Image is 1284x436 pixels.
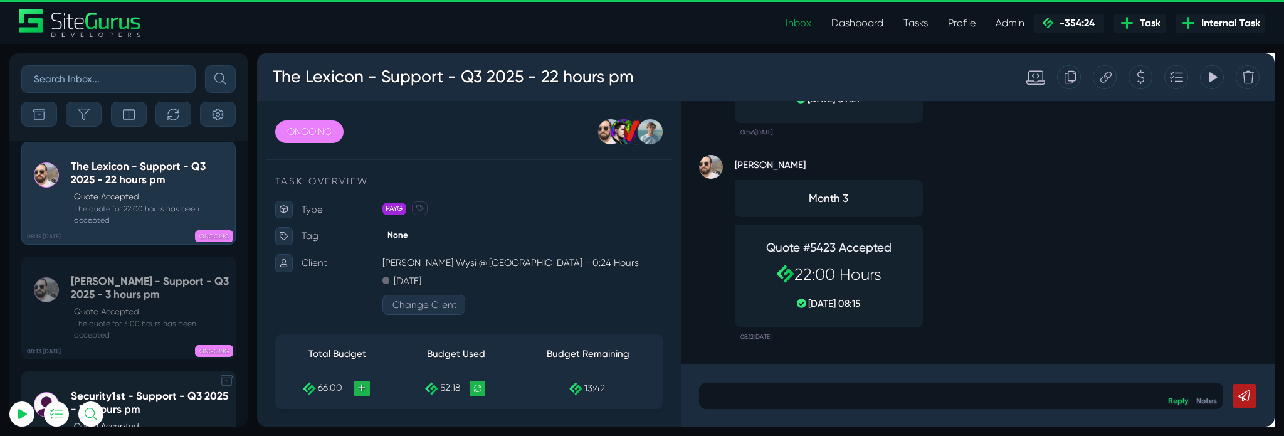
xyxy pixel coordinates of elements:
span: ONGOING [195,230,233,242]
a: Admin [986,11,1034,36]
p: [PERSON_NAME] Wysi @ [GEOGRAPHIC_DATA] - 0:24 Hours [132,211,428,230]
a: -354:24 [1034,14,1104,33]
span: Task [1135,16,1160,31]
a: Internal Task [1176,14,1265,33]
button: Log In [41,221,179,248]
a: Task [1114,14,1166,33]
p: Tag [47,183,132,202]
span: None [132,184,165,197]
small: 08:46[DATE] [509,73,544,93]
a: ONGOING [19,71,91,95]
div: Create a Quote [917,13,942,38]
div: Add to Task Drawer [955,13,980,38]
a: Profile [938,11,986,36]
span: Internal Task [1196,16,1260,31]
a: 08:13 [DATE] [PERSON_NAME] - Support - Q3 2025 - 3 hours pmQuote Accepted The quote for 3:00 hour... [21,257,236,359]
th: Budget Remaining [270,299,428,334]
p: Client [47,211,132,230]
b: 08:13 [DATE] [27,347,61,356]
span: 66:00 [64,346,90,358]
a: 08:15 [DATE] The Lexicon - Support - Q3 2025 - 22 hours pmQuote Accepted The quote for 22:00 hour... [21,142,236,245]
p: Quote Accepted [74,306,229,318]
h5: The Lexicon - Support - Q3 2025 - 22 hours pm [71,160,229,186]
p: Type [47,155,132,174]
a: Notes [989,360,1011,370]
img: Sitegurus Logo [19,9,142,37]
small: 08:12[DATE] [509,289,542,309]
h5: [PERSON_NAME] - Support - Q3 2025 - 3 hours pm [71,275,229,300]
div: View Tracking Items [992,13,1018,38]
span: ONGOING [195,345,233,357]
p: [DATE] [144,230,173,249]
small: The quote for 22:00 hours has been accepted [71,203,229,226]
th: Budget Used [150,299,270,334]
div: Delete Task [1030,13,1055,38]
a: Inbox [776,11,821,36]
a: + [102,344,118,361]
a: Recalculate Budget Used [224,344,240,361]
small: The quote for 3:00 hours has been accepted [71,318,229,341]
b: 08:15 [DATE] [27,232,61,241]
strong: [PERSON_NAME] [503,107,701,125]
div: Duplicate this Task [842,13,867,38]
span: Month 3 [514,144,690,161]
h2: 22:00 Hours [520,223,683,243]
a: Tasks [893,11,938,36]
div: Copy this Task URL [880,13,905,38]
p: [DATE] 08:15 [520,256,683,271]
span: 13:42 [345,346,367,358]
h3: The Lexicon - Support - Q3 2025 - 22 hours pm [16,9,397,41]
th: Total Budget [19,299,150,334]
span: -354:24 [1055,17,1095,29]
span: 52:18 [193,346,214,358]
button: Change Client [132,254,219,275]
div: Standard [797,15,829,35]
input: Search Inbox... [21,65,196,93]
span: PAYG [132,157,157,170]
h5: Security1st - Support - Q3 2025 - 30 hours pm [71,390,229,415]
a: SiteGurus [19,9,142,37]
input: Email [41,147,179,175]
h4: Quote #5423 Accepted [520,198,683,213]
p: Quote Accepted [74,420,229,433]
a: Dashboard [821,11,893,36]
p: Quote Accepted [74,191,229,203]
p: TASK OVERVIEW [19,127,428,142]
a: Reply [959,360,981,370]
